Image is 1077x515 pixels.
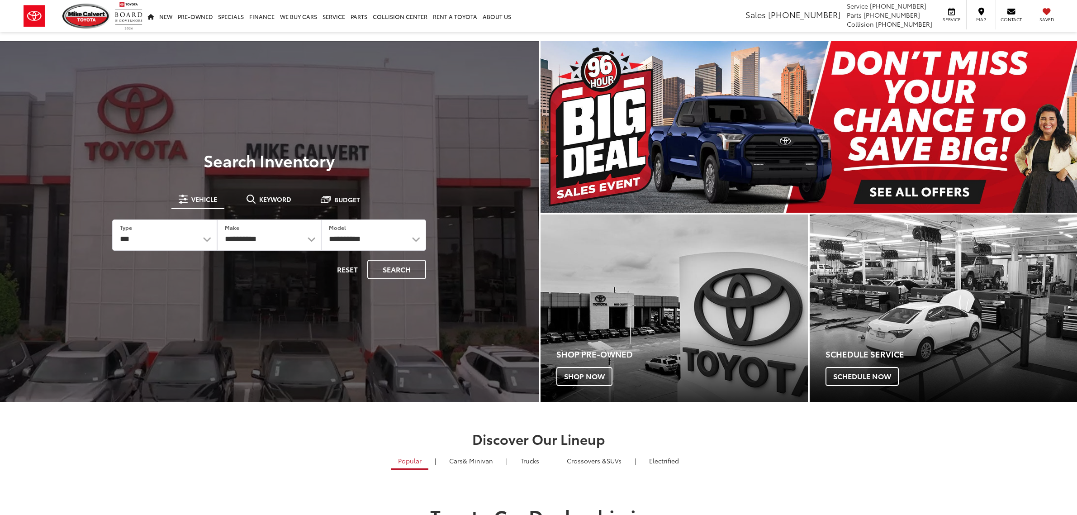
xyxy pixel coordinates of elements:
a: Trucks [514,453,546,468]
span: Sales [745,9,766,20]
span: Map [971,16,991,23]
button: Search [367,260,426,279]
span: [PHONE_NUMBER] [870,1,926,10]
span: Budget [334,196,360,203]
img: Mike Calvert Toyota [62,4,110,29]
li: | [550,456,556,465]
span: Service [847,1,868,10]
span: Crossovers & [567,456,607,465]
span: Keyword [259,196,291,202]
span: Saved [1037,16,1057,23]
a: Cars [442,453,500,468]
li: | [632,456,638,465]
h4: Shop Pre-Owned [556,350,808,359]
a: Shop Pre-Owned Shop Now [541,215,808,402]
a: Electrified [642,453,686,468]
span: Service [941,16,962,23]
h4: Schedule Service [826,350,1077,359]
div: Toyota [541,215,808,402]
span: [PHONE_NUMBER] [876,19,932,29]
span: [PHONE_NUMBER] [768,9,840,20]
li: | [432,456,438,465]
span: Parts [847,10,862,19]
a: SUVs [560,453,628,468]
a: Popular [391,453,428,470]
span: Vehicle [191,196,217,202]
h3: Search Inventory [38,151,501,169]
span: & Minivan [463,456,493,465]
span: Shop Now [556,367,612,386]
span: Contact [1001,16,1022,23]
label: Make [225,224,239,231]
div: Toyota [810,215,1077,402]
a: Schedule Service Schedule Now [810,215,1077,402]
span: [PHONE_NUMBER] [863,10,920,19]
label: Model [329,224,346,231]
label: Type [120,224,132,231]
span: Collision [847,19,874,29]
span: Schedule Now [826,367,899,386]
button: Reset [329,260,365,279]
h2: Discover Our Lineup [220,431,858,446]
li: | [504,456,510,465]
